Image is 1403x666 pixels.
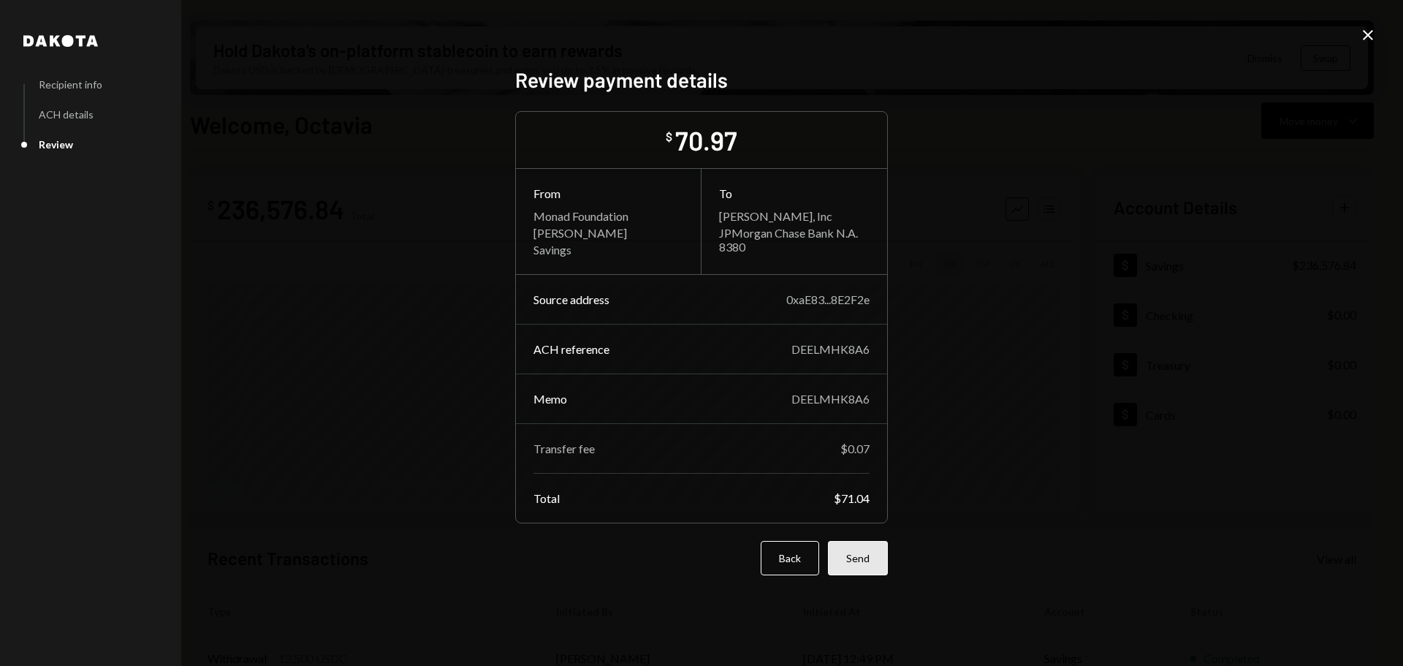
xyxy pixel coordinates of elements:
div: Source address [533,292,609,306]
div: Savings [533,243,683,257]
div: Monad Foundation [533,209,683,223]
div: Total [533,491,560,505]
div: $0.07 [840,442,870,455]
div: Recipient info [39,78,102,91]
div: ACH reference [533,342,609,356]
div: To [719,186,870,200]
div: ACH details [39,108,94,121]
div: [PERSON_NAME], Inc [719,209,870,223]
div: Review [39,138,73,151]
button: Back [761,541,819,575]
div: JPMorgan Chase Bank N.A. 8380 [719,226,870,254]
div: From [533,186,683,200]
h2: Review payment details [515,66,888,94]
div: 70.97 [675,124,737,156]
div: $ [666,129,672,144]
div: 0xaE83...8E2F2e [786,292,870,306]
div: DEELMHK8A6 [791,392,870,406]
div: Transfer fee [533,442,595,455]
div: $71.04 [834,491,870,505]
div: Memo [533,392,567,406]
div: DEELMHK8A6 [791,342,870,356]
div: [PERSON_NAME] [533,226,683,240]
button: Send [828,541,888,575]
